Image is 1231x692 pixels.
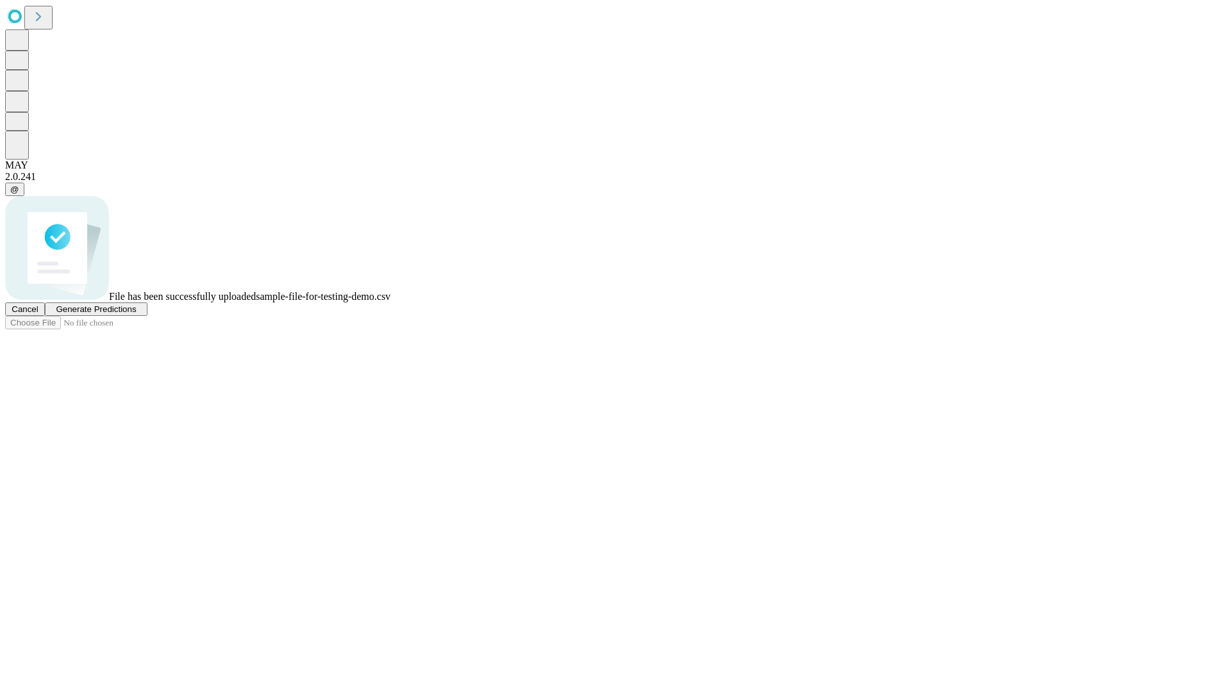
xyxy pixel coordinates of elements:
span: File has been successfully uploaded [109,291,256,302]
span: sample-file-for-testing-demo.csv [256,291,390,302]
button: Generate Predictions [45,302,147,316]
div: 2.0.241 [5,171,1226,183]
span: Cancel [12,304,38,314]
button: @ [5,183,24,196]
span: @ [10,185,19,194]
span: Generate Predictions [56,304,136,314]
div: MAY [5,160,1226,171]
button: Cancel [5,302,45,316]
